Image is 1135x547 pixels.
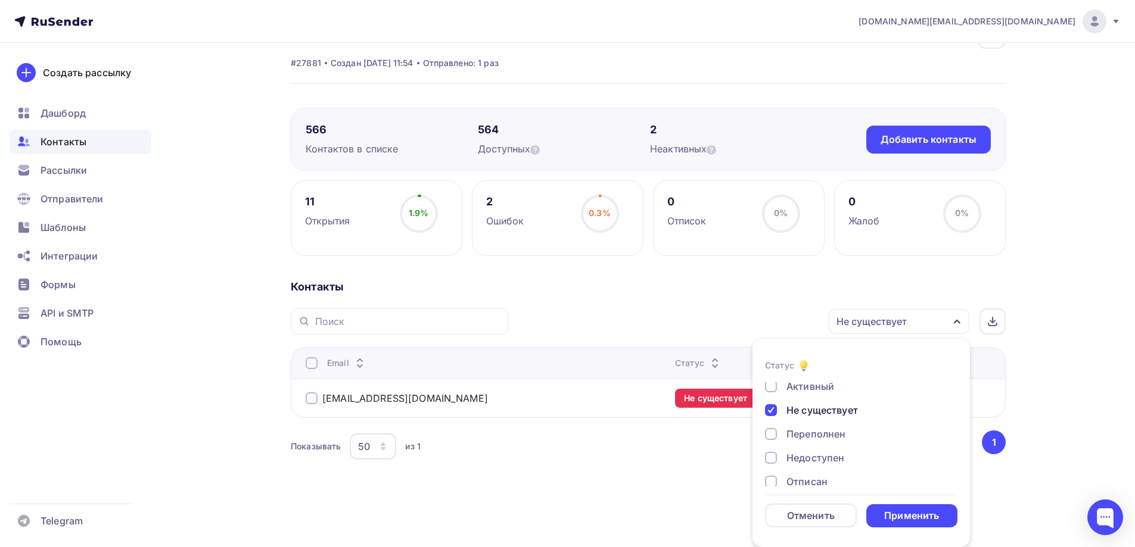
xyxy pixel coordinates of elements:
span: Контакты [41,135,86,149]
span: 0% [955,208,969,218]
div: 2 [486,195,524,209]
button: 50 [349,433,397,460]
div: Жалоб [848,214,880,228]
div: 0 [848,195,880,209]
div: Отписок [667,214,707,228]
span: Telegram [41,514,83,528]
span: Шаблоны [41,220,86,235]
a: Шаблоны [10,215,151,239]
span: Помощь [41,335,82,349]
div: Отменить [787,508,835,523]
div: Статус [765,360,794,371]
span: Формы [41,277,76,292]
div: Отправлено: 1 раз [423,57,499,69]
div: Контакты [291,280,1006,294]
span: 1.9% [409,208,429,218]
a: Дашборд [10,101,151,125]
div: Применить [884,509,939,523]
div: Неактивных [650,142,822,156]
div: Показывать [291,440,341,452]
span: [DOMAIN_NAME][EMAIL_ADDRESS][DOMAIN_NAME] [859,15,1075,27]
button: Go to page 1 [982,430,1006,454]
div: Открытия [305,214,350,228]
span: Отправители [41,192,104,206]
div: 2 [650,123,822,137]
div: Недоступен [786,451,844,465]
span: Рассылки [41,163,87,177]
div: Активный [786,379,834,393]
ul: Pagination [980,430,1006,454]
input: Поиск [315,315,501,328]
span: Интеграции [41,249,98,263]
ul: Не существует [752,339,970,547]
div: Ошибок [486,214,524,228]
div: Не существует [786,403,858,417]
span: 0.3% [589,208,611,218]
div: Переполнен [786,427,845,441]
div: 11 [305,195,350,209]
div: Добавить контакты [881,133,977,146]
div: 564 [478,123,650,137]
div: из 1 [405,440,421,452]
span: Дашборд [41,106,86,120]
div: 566 [306,123,478,137]
a: Формы [10,273,151,296]
div: Контактов в списке [306,142,478,156]
div: Email [327,357,367,369]
a: Контакты [10,130,151,154]
a: [EMAIL_ADDRESS][DOMAIN_NAME] [322,392,488,404]
button: Не существует [828,308,970,335]
div: Создать рассылку [43,65,131,80]
div: #27881 [291,57,321,69]
span: 0% [774,208,788,218]
div: Доступных [478,142,650,156]
div: Создан [DATE] 11:54 [331,57,413,69]
div: 0 [667,195,707,209]
div: Отписан [786,474,828,489]
div: 50 [358,439,370,454]
a: Рассылки [10,158,151,182]
div: Не существует [837,314,907,329]
div: Статус [675,357,722,369]
div: Не существует [675,389,756,408]
a: Отправители [10,187,151,211]
a: [DOMAIN_NAME][EMAIL_ADDRESS][DOMAIN_NAME] [859,10,1121,33]
span: API и SMTP [41,306,94,320]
